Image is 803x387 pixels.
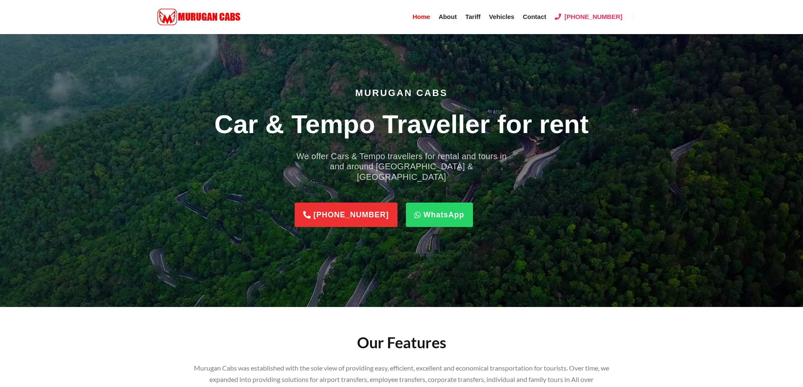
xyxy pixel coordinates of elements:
[166,106,638,143] h1: Car & Tempo Traveller for rent
[523,13,546,20] span: Contact
[489,13,514,20] span: Vehicles
[413,13,430,20] span: Home
[295,203,397,227] a: [PHONE_NUMBER]
[564,13,623,20] span: [PHONE_NUMBER]
[290,151,514,182] h4: We offer Cars & Tempo travellers for rental and tours in and around [GEOGRAPHIC_DATA] & [GEOGRAPH...
[166,88,638,98] p: Murugan Cabs
[465,13,481,20] span: Tariff
[313,211,389,219] span: [PHONE_NUMBER]
[438,13,457,20] span: About
[406,203,473,227] a: WhatsApp
[223,334,580,351] h3: Our Features
[424,211,465,219] span: WhatsApp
